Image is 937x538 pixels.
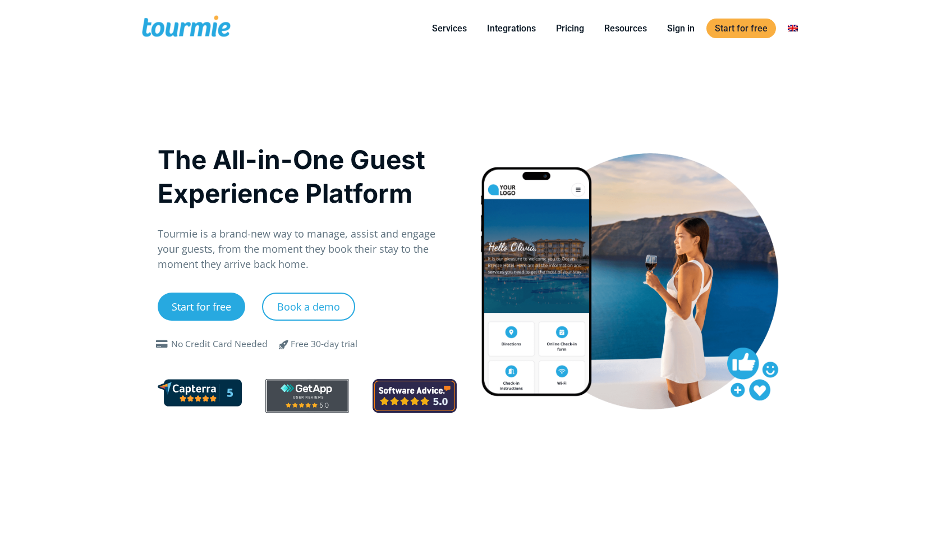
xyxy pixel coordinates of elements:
[158,143,457,210] h1: The All-in-One Guest Experience Platform
[479,21,544,35] a: Integrations
[153,340,171,349] span: 
[291,338,357,351] div: Free 30-day trial
[548,21,592,35] a: Pricing
[262,293,355,321] a: Book a demo
[158,293,245,321] a: Start for free
[659,21,703,35] a: Sign in
[424,21,475,35] a: Services
[270,338,297,351] span: 
[171,338,268,351] div: No Credit Card Needed
[158,226,457,272] p: Tourmie is a brand-new way to manage, assist and engage your guests, from the moment they book th...
[706,19,776,38] a: Start for free
[596,21,655,35] a: Resources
